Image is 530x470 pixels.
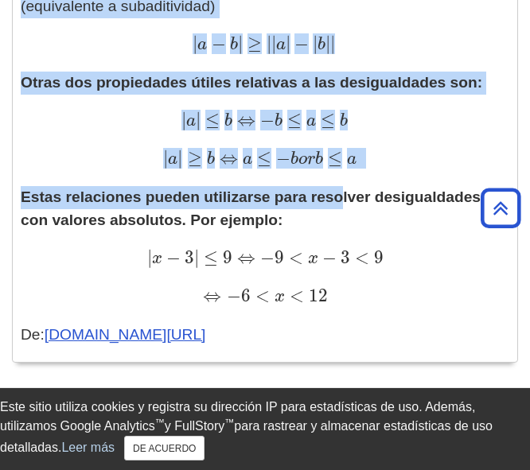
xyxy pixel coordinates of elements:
[347,150,357,168] font: a
[212,33,226,54] font: −
[155,417,165,428] font: ™
[21,74,482,91] font: Otras dos propiedades útiles relativas a las desigualdades son:
[308,250,318,267] font: x
[224,112,232,130] font: b
[224,417,234,428] font: ™
[186,112,196,130] font: a
[290,285,304,306] font: <
[328,147,342,169] font: ≤
[223,247,232,268] font: 9
[475,197,526,219] a: Volver arriba
[165,419,225,433] font: y FullStory
[207,150,215,168] font: b
[147,247,152,268] font: |
[271,33,276,54] font: |
[313,33,318,54] font: |
[204,247,218,268] font: ≤
[275,288,285,305] font: x
[237,109,255,130] font: ⇔
[276,147,290,169] font: −
[330,33,335,54] font: |
[294,33,309,54] font: −
[260,109,275,130] font: −
[290,150,298,168] font: b
[193,33,197,54] font: |
[163,147,168,169] font: |
[168,150,177,168] font: a
[322,247,337,268] font: −
[307,150,315,168] font: r
[227,285,241,306] font: −
[275,112,283,130] font: b
[124,436,205,460] button: Cerca
[203,285,221,306] font: ⇔
[188,147,202,169] font: ≥
[241,285,251,306] font: 6
[257,147,271,169] font: ≤
[21,188,481,228] font: Estas relaciones pueden utilizarse para resolver desigualdades con valores absolutos. Por ejemplo:
[152,250,162,267] font: x
[315,150,323,168] font: b
[243,150,252,168] font: a
[247,33,262,54] font: ≥
[276,36,286,53] font: a
[374,247,384,268] font: 9
[21,326,45,343] font: De:
[286,33,290,54] font: |
[275,247,284,268] font: 9
[341,247,350,268] font: 3
[309,285,328,306] font: 12
[298,150,307,168] font: o
[166,247,181,268] font: −
[287,109,302,130] font: ≤
[45,326,206,343] a: [DOMAIN_NAME][URL]
[230,36,238,53] font: b
[196,109,201,130] font: |
[289,247,303,268] font: <
[306,112,316,130] font: a
[197,36,207,53] font: a
[267,33,271,54] font: |
[185,247,194,268] font: 3
[318,36,325,53] font: b
[260,247,275,268] font: −
[177,147,182,169] font: |
[133,443,196,454] font: DE ACUERDO
[325,33,330,54] font: |
[238,33,243,54] font: |
[220,147,238,169] font: ⇔
[194,247,199,268] font: |
[181,109,186,130] font: |
[61,441,115,454] a: Leer más
[255,285,270,306] font: <
[340,112,348,130] font: b
[205,109,220,130] font: ≤
[237,247,255,268] font: ⇔
[321,109,335,130] font: ≤
[355,247,369,268] font: <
